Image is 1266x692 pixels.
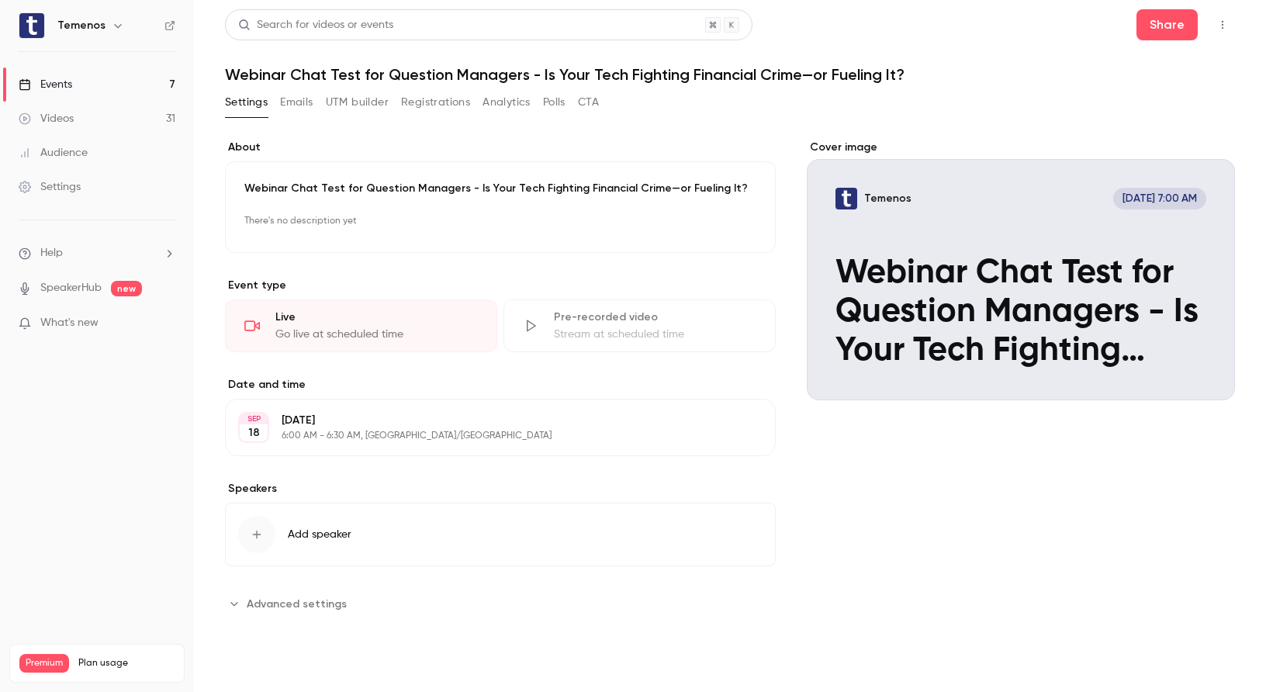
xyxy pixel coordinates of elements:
[225,278,776,293] p: Event type
[19,77,72,92] div: Events
[40,280,102,296] a: SpeakerHub
[554,327,756,342] div: Stream at scheduled time
[40,245,63,261] span: Help
[40,315,99,331] span: What's new
[111,281,142,296] span: new
[326,90,389,115] button: UTM builder
[244,181,756,196] p: Webinar Chat Test for Question Managers - Is Your Tech Fighting Financial Crime—or Fueling It?
[19,13,44,38] img: Temenos
[483,90,531,115] button: Analytics
[244,209,756,234] p: There's no description yet
[78,657,175,670] span: Plan usage
[225,299,497,352] div: LiveGo live at scheduled time
[225,90,268,115] button: Settings
[225,65,1235,84] h1: Webinar Chat Test for Question Managers - Is Your Tech Fighting Financial Crime—or Fueling It?
[225,591,776,616] section: Advanced settings
[807,140,1235,155] label: Cover image
[1136,9,1198,40] button: Share
[225,591,356,616] button: Advanced settings
[19,245,175,261] li: help-dropdown-opener
[157,317,175,330] iframe: Noticeable Trigger
[288,527,351,542] span: Add speaker
[247,596,347,612] span: Advanced settings
[225,377,776,393] label: Date and time
[282,413,694,428] p: [DATE]
[275,310,478,325] div: Live
[275,327,478,342] div: Go live at scheduled time
[248,425,260,441] p: 18
[19,145,88,161] div: Audience
[578,90,599,115] button: CTA
[19,179,81,195] div: Settings
[19,111,74,126] div: Videos
[543,90,566,115] button: Polls
[19,654,69,673] span: Premium
[807,140,1235,400] section: Cover image
[401,90,470,115] button: Registrations
[240,413,268,424] div: SEP
[225,503,776,566] button: Add speaker
[282,430,694,442] p: 6:00 AM - 6:30 AM, [GEOGRAPHIC_DATA]/[GEOGRAPHIC_DATA]
[57,18,105,33] h6: Temenos
[238,17,393,33] div: Search for videos or events
[225,140,776,155] label: About
[280,90,313,115] button: Emails
[503,299,776,352] div: Pre-recorded videoStream at scheduled time
[225,481,776,497] label: Speakers
[554,310,756,325] div: Pre-recorded video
